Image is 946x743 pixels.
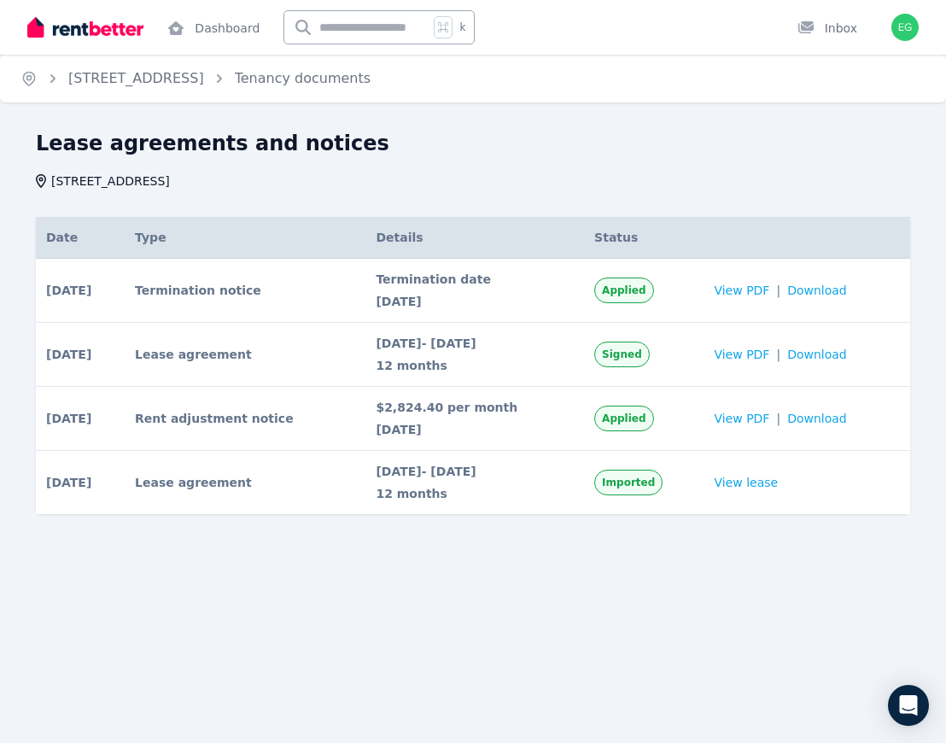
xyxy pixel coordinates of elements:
h1: Lease agreements and notices [36,130,389,157]
span: [DATE] - [DATE] [376,463,574,480]
span: Imported [602,476,655,489]
th: Date [36,217,125,259]
span: Applied [602,284,645,297]
span: k [459,20,465,34]
th: Details [365,217,584,259]
a: Tenancy documents [235,70,371,86]
td: Lease agreement [125,323,365,387]
th: Status [584,217,704,259]
span: [DATE] [46,346,91,363]
span: | [776,410,780,427]
img: Erin Galbraith [891,14,919,41]
span: $2,824.40 per month [376,399,574,416]
span: | [776,346,780,363]
span: Download [787,410,847,427]
span: [DATE] [46,282,91,299]
span: [DATE] [46,410,91,427]
td: Lease agreement [125,451,365,515]
span: Signed [602,348,642,361]
span: View PDF [714,410,769,427]
span: 12 months [376,485,574,502]
span: Termination date [376,271,574,288]
th: Type [125,217,365,259]
span: Download [787,346,847,363]
a: [STREET_ADDRESS] [68,70,204,86]
span: | [776,282,780,299]
span: Applied [602,412,645,425]
a: View lease [714,474,778,491]
span: [STREET_ADDRESS] [51,173,170,190]
td: Termination notice [125,259,365,323]
span: 12 months [376,357,574,374]
span: View PDF [714,282,769,299]
span: Download [787,282,847,299]
img: RentBetter [27,15,143,40]
span: [DATE] [376,293,574,310]
span: [DATE] [46,474,91,491]
span: View PDF [714,346,769,363]
span: [DATE] [376,421,574,438]
span: [DATE] - [DATE] [376,335,574,352]
div: Inbox [797,20,857,37]
td: Rent adjustment notice [125,387,365,451]
div: Open Intercom Messenger [888,685,929,726]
